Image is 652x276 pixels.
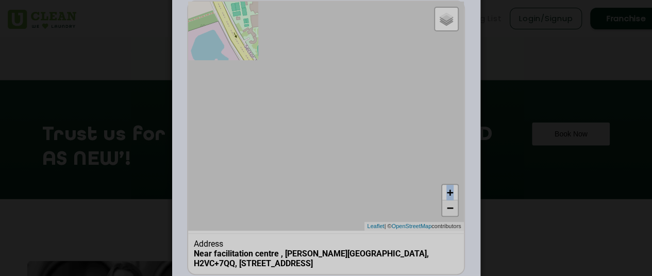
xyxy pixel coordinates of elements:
[442,200,458,216] a: Zoom out
[194,239,458,249] div: Address
[391,222,431,231] a: OpenStreetMap
[367,222,384,231] a: Leaflet
[364,222,463,231] div: | © contributors
[194,249,429,268] b: Near facilitation centre , [PERSON_NAME][GEOGRAPHIC_DATA], H2VC+7QQ, [STREET_ADDRESS]
[442,185,458,200] a: Zoom in
[435,8,458,30] a: Layers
